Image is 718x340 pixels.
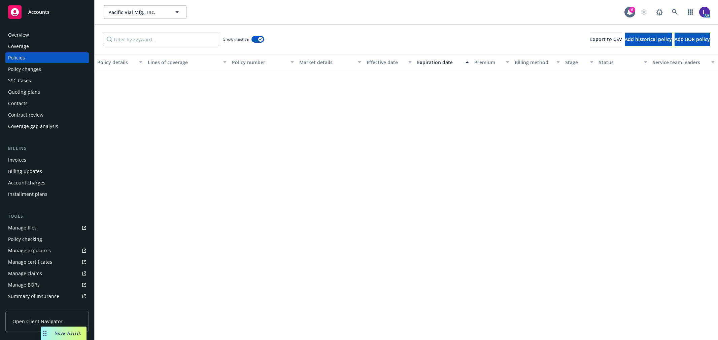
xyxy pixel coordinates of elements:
[5,110,89,120] a: Contract review
[625,33,672,46] button: Add historical policy
[5,222,89,233] a: Manage files
[41,327,49,340] div: Drag to move
[5,3,89,22] a: Accounts
[232,59,286,66] div: Policy number
[5,213,89,220] div: Tools
[668,5,682,19] a: Search
[8,64,41,75] div: Policy changes
[12,318,63,325] span: Open Client Navigator
[5,257,89,267] a: Manage certificates
[5,268,89,279] a: Manage claims
[699,7,710,17] img: photo
[565,59,586,66] div: Stage
[41,327,87,340] button: Nova Assist
[515,59,552,66] div: Billing method
[299,59,354,66] div: Market details
[8,268,42,279] div: Manage claims
[675,33,710,46] button: Add BOR policy
[8,52,25,63] div: Policies
[417,59,461,66] div: Expiration date
[28,9,49,15] span: Accounts
[5,291,89,302] a: Summary of insurance
[625,36,672,42] span: Add historical policy
[8,155,26,165] div: Invoices
[8,222,37,233] div: Manage files
[97,59,135,66] div: Policy details
[8,280,40,290] div: Manage BORs
[148,59,219,66] div: Lines of coverage
[55,330,81,336] span: Nova Assist
[5,121,89,132] a: Coverage gap analysis
[472,54,512,70] button: Premium
[629,7,635,13] div: 6
[5,234,89,245] a: Policy checking
[684,5,697,19] a: Switch app
[474,59,502,66] div: Premium
[5,245,89,256] a: Manage exposures
[5,87,89,97] a: Quoting plans
[8,245,51,256] div: Manage exposures
[5,280,89,290] a: Manage BORs
[675,36,710,42] span: Add BOR policy
[8,121,58,132] div: Coverage gap analysis
[5,30,89,40] a: Overview
[8,110,43,120] div: Contract review
[512,54,562,70] button: Billing method
[562,54,596,70] button: Stage
[650,54,717,70] button: Service team leaders
[8,41,29,52] div: Coverage
[8,177,45,188] div: Account charges
[229,54,297,70] button: Policy number
[5,189,89,200] a: Installment plans
[599,59,640,66] div: Status
[95,54,145,70] button: Policy details
[5,64,89,75] a: Policy changes
[297,54,364,70] button: Market details
[367,59,404,66] div: Effective date
[108,9,167,16] span: Pacific Vial Mfg., Inc.
[590,36,622,42] span: Export to CSV
[5,52,89,63] a: Policies
[8,30,29,40] div: Overview
[8,189,47,200] div: Installment plans
[145,54,229,70] button: Lines of coverage
[8,166,42,177] div: Billing updates
[590,33,622,46] button: Export to CSV
[596,54,650,70] button: Status
[5,98,89,109] a: Contacts
[5,177,89,188] a: Account charges
[637,5,651,19] a: Start snowing
[5,41,89,52] a: Coverage
[653,5,666,19] a: Report a Bug
[5,145,89,152] div: Billing
[8,98,28,109] div: Contacts
[5,75,89,86] a: SSC Cases
[8,87,40,97] div: Quoting plans
[414,54,472,70] button: Expiration date
[223,36,249,42] span: Show inactive
[5,166,89,177] a: Billing updates
[8,291,59,302] div: Summary of insurance
[8,234,42,245] div: Policy checking
[103,33,219,46] input: Filter by keyword...
[103,5,187,19] button: Pacific Vial Mfg., Inc.
[8,75,31,86] div: SSC Cases
[8,257,52,267] div: Manage certificates
[653,59,707,66] div: Service team leaders
[5,155,89,165] a: Invoices
[364,54,414,70] button: Effective date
